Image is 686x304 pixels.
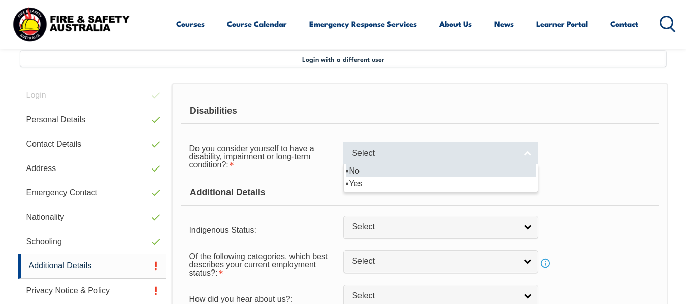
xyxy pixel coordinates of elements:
[189,252,328,277] span: Of the following categories, which best describes your current employment status?:
[18,156,167,181] a: Address
[181,138,343,174] div: Do you consider yourself to have a disability, impairment or long-term condition? is required.
[302,55,384,63] span: Login with a different user
[18,279,167,303] a: Privacy Notice & Policy
[494,12,514,36] a: News
[352,148,516,159] span: Select
[181,245,343,282] div: Of the following categories, which best describes your current employment status? is required.
[346,177,536,190] li: Yes
[189,295,292,303] span: How did you hear about us?:
[181,180,659,206] div: Additional Details
[189,144,314,169] span: Do you consider yourself to have a disability, impairment or long-term condition?:
[439,12,472,36] a: About Us
[227,12,287,36] a: Course Calendar
[18,205,167,229] a: Nationality
[346,164,536,177] li: No
[18,181,167,205] a: Emergency Contact
[309,12,417,36] a: Emergency Response Services
[18,229,167,254] a: Schooling
[352,256,516,267] span: Select
[352,222,516,232] span: Select
[538,256,552,271] a: Info
[18,132,167,156] a: Contact Details
[352,291,516,301] span: Select
[18,254,167,279] a: Additional Details
[18,108,167,132] a: Personal Details
[176,12,205,36] a: Courses
[610,12,638,36] a: Contact
[181,98,659,124] div: Disabilities
[536,12,588,36] a: Learner Portal
[189,226,256,234] span: Indigenous Status:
